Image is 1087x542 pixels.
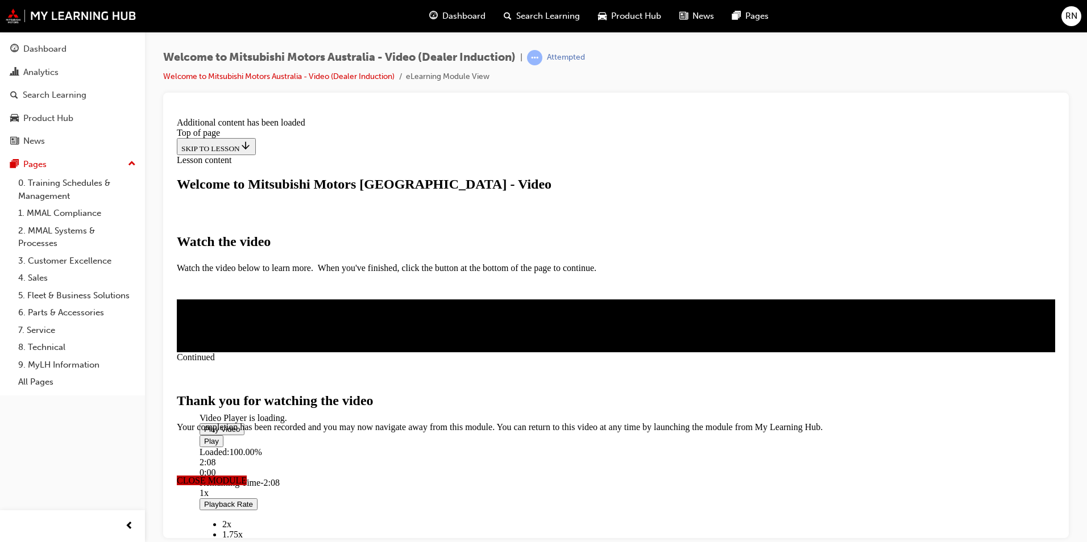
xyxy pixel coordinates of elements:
[14,174,140,205] a: 0. Training Schedules & Management
[14,205,140,222] a: 1. MMAL Compliance
[23,66,59,79] div: Analytics
[406,70,489,84] li: eLearning Module View
[516,10,580,23] span: Search Learning
[14,356,140,374] a: 9. MyLH Information
[14,252,140,270] a: 3. Customer Excellence
[14,339,140,356] a: 8. Technical
[5,36,140,154] button: DashboardAnalyticsSearch LearningProduct HubNews
[163,51,516,64] span: Welcome to Mitsubishi Motors Australia - Video (Dealer Induction)
[10,114,19,124] span: car-icon
[128,157,136,172] span: up-icon
[5,280,201,295] strong: Thank you for watching the video
[547,52,585,63] div: Attempted
[5,15,883,25] div: Top of page
[5,39,140,60] a: Dashboard
[429,9,438,23] span: guage-icon
[50,427,66,436] span: 1.5x
[14,304,140,322] a: 6. Parts & Accessories
[723,5,778,28] a: pages-iconPages
[14,322,140,339] a: 7. Service
[23,43,67,56] div: Dashboard
[598,9,607,23] span: car-icon
[23,135,45,148] div: News
[527,50,542,65] span: learningRecordVerb_ATTEMPT-icon
[5,121,98,136] strong: Watch the video
[5,131,140,152] a: News
[1065,10,1077,23] span: RN
[5,154,140,175] button: Pages
[10,44,19,55] span: guage-icon
[679,9,688,23] span: news-icon
[23,158,47,171] div: Pages
[5,362,74,372] span: CLOSE MODULE
[1061,6,1081,26] button: RN
[10,90,18,101] span: search-icon
[5,309,883,319] p: Your completion has been recorded and you may now navigate away from this module. You can return ...
[5,25,84,42] button: SKIP TO LESSON
[611,10,661,23] span: Product Hub
[50,406,59,416] span: 2x
[670,5,723,28] a: news-iconNews
[495,5,589,28] a: search-iconSearch Learning
[745,10,769,23] span: Pages
[5,108,140,129] a: Product Hub
[14,287,140,305] a: 5. Fleet & Business Solutions
[5,62,140,83] a: Analytics
[692,10,714,23] span: News
[6,9,136,23] img: mmal
[23,89,86,102] div: Search Learning
[420,5,495,28] a: guage-iconDashboard
[5,150,883,160] p: Watch the video below to learn more. When you've finished, click the button at the bottom of the ...
[14,269,140,287] a: 4. Sales
[10,136,19,147] span: news-icon
[23,112,73,125] div: Product Hub
[14,373,140,391] a: All Pages
[50,416,70,426] span: 1.75x
[732,9,741,23] span: pages-icon
[5,239,883,249] div: Continued
[9,31,79,40] span: SKIP TO LESSON
[504,9,512,23] span: search-icon
[163,72,395,81] a: Welcome to Mitsubishi Motors Australia - Video (Dealer Induction)
[125,519,134,533] span: prev-icon
[5,42,59,52] span: Lesson content
[589,5,670,28] a: car-iconProduct Hub
[14,222,140,252] a: 2. MMAL Systems & Processes
[10,160,19,170] span: pages-icon
[520,51,522,64] span: |
[10,68,19,78] span: chart-icon
[5,64,883,79] h1: Welcome to Mitsubishi Motors [GEOGRAPHIC_DATA] - Video
[5,85,140,106] a: Search Learning
[5,5,883,15] div: Additional content has been loaded
[442,10,486,23] span: Dashboard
